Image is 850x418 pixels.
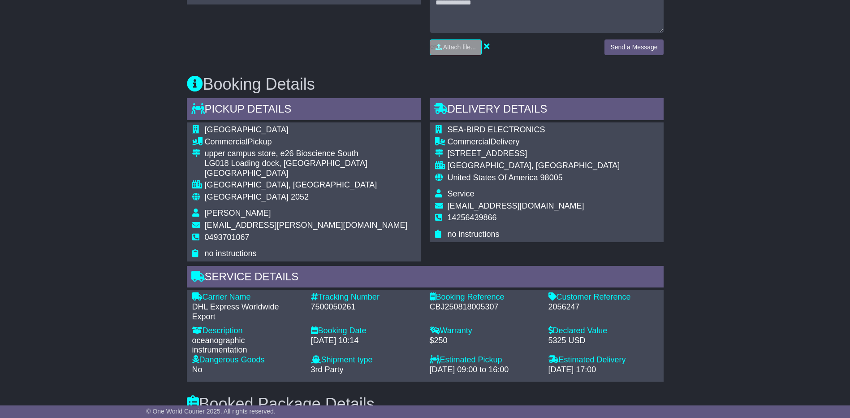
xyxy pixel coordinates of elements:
div: [DATE] 10:14 [311,336,421,346]
span: [GEOGRAPHIC_DATA] [205,125,289,134]
div: Tracking Number [311,292,421,302]
div: Shipment type [311,355,421,365]
span: no instructions [448,230,500,239]
span: Commercial [448,137,491,146]
span: no instructions [205,249,257,258]
span: United States Of America [448,173,538,182]
div: Estimated Pickup [430,355,539,365]
div: Carrier Name [192,292,302,302]
div: Warranty [430,326,539,336]
div: CBJ250818005307 [430,302,539,312]
h3: Booked Package Details [187,395,664,413]
div: [STREET_ADDRESS] [448,149,620,159]
div: Description [192,326,302,336]
span: 2052 [291,192,309,201]
span: Commercial [205,137,248,146]
div: Booking Reference [430,292,539,302]
span: SEA-BIRD ELECTRONICS [448,125,545,134]
span: [PERSON_NAME] [205,209,271,218]
div: DHL Express Worldwide Export [192,302,302,322]
button: Send a Message [604,39,663,55]
div: 7500050261 [311,302,421,312]
span: © One World Courier 2025. All rights reserved. [146,408,276,415]
div: [DATE] 17:00 [548,365,658,375]
h3: Booking Details [187,75,664,93]
div: Customer Reference [548,292,658,302]
div: Pickup [205,137,415,147]
div: $250 [430,336,539,346]
div: Declared Value [548,326,658,336]
div: [GEOGRAPHIC_DATA], [GEOGRAPHIC_DATA] [448,161,620,171]
div: upper campus store, e26 Bioscience South [205,149,415,159]
div: Estimated Delivery [548,355,658,365]
div: [GEOGRAPHIC_DATA], [GEOGRAPHIC_DATA] [205,180,415,190]
span: Service [448,189,475,198]
div: Service Details [187,266,664,290]
div: Delivery Details [430,98,664,122]
span: [EMAIL_ADDRESS][DOMAIN_NAME] [448,201,584,210]
span: [EMAIL_ADDRESS][PERSON_NAME][DOMAIN_NAME] [205,221,408,230]
span: No [192,365,203,374]
div: Pickup Details [187,98,421,122]
div: Dangerous Goods [192,355,302,365]
div: [DATE] 09:00 to 16:00 [430,365,539,375]
div: oceanographic instrumentation [192,336,302,355]
span: 14256439866 [448,213,497,222]
div: Booking Date [311,326,421,336]
div: 2056247 [548,302,658,312]
span: 0493701067 [205,233,250,242]
span: [GEOGRAPHIC_DATA] [205,192,289,201]
div: Delivery [448,137,620,147]
span: 98005 [540,173,563,182]
div: LG018 Loading dock, [GEOGRAPHIC_DATA] [GEOGRAPHIC_DATA] [205,159,415,178]
div: 5325 USD [548,336,658,346]
span: 3rd Party [311,365,344,374]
